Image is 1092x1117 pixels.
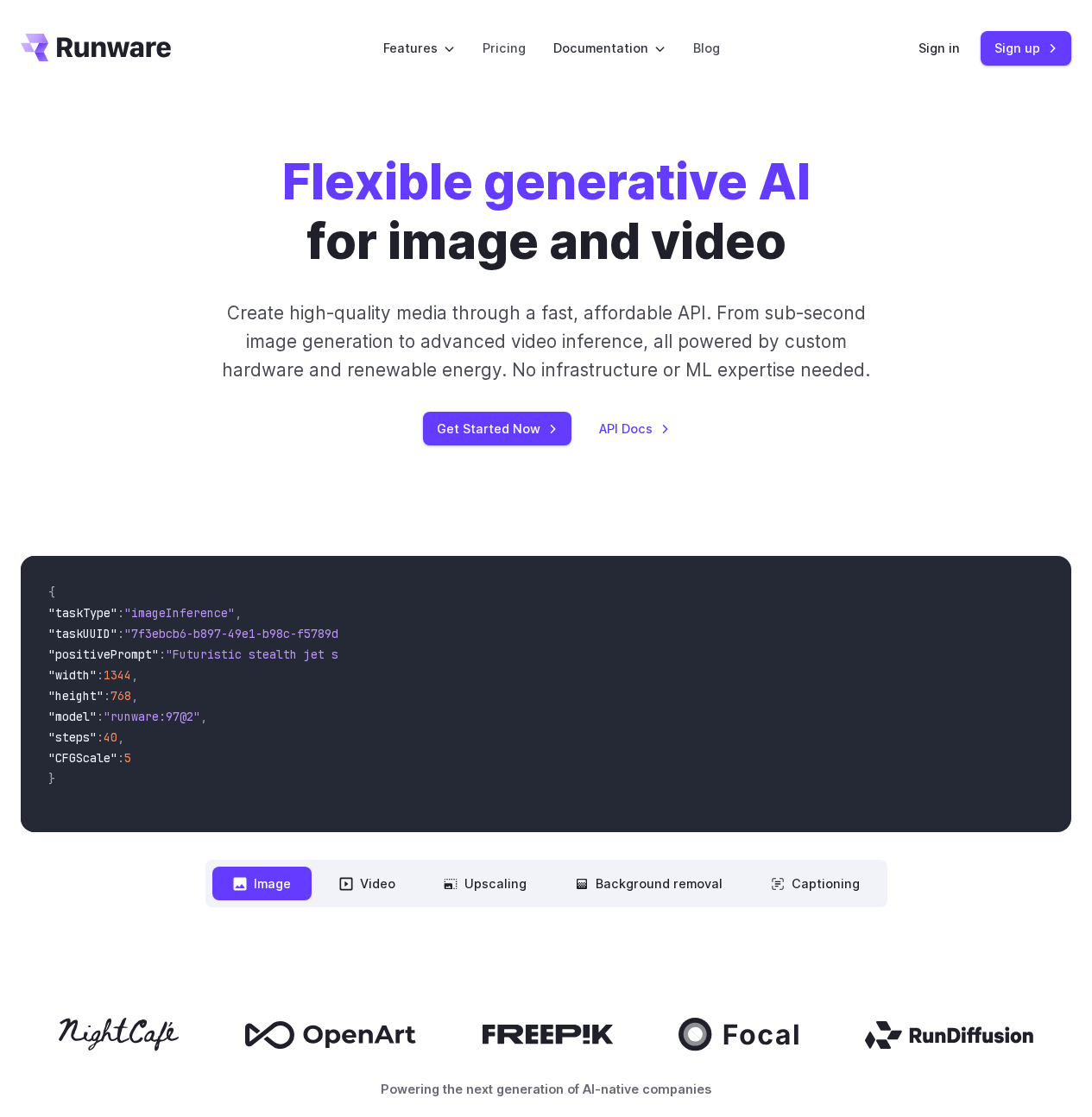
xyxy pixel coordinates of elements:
span: : [117,605,124,621]
button: Captioning [750,867,881,900]
a: API Docs [599,419,670,439]
a: Go to / [21,34,171,61]
button: Image [212,867,312,900]
span: 768 [110,688,131,704]
a: Sign in [918,38,960,58]
span: "model" [48,709,97,724]
label: Documentation [553,38,666,58]
span: "taskUUID" [48,626,117,641]
span: : [159,647,166,662]
span: "runware:97@2" [104,709,200,724]
button: Upscaling [423,867,547,900]
span: : [117,750,124,766]
span: , [131,667,138,683]
span: "Futuristic stealth jet streaking through a neon-lit cityscape with glowing purple exhaust" [166,647,794,662]
p: Powering the next generation of AI-native companies [21,1079,1071,1099]
a: Blog [693,38,720,58]
span: : [97,709,104,724]
span: "positivePrompt" [48,647,159,662]
a: Pricing [483,38,526,58]
span: "7f3ebcb6-b897-49e1-b98c-f5789d2d40d7" [124,626,387,641]
span: "CFGScale" [48,750,117,766]
span: , [117,729,124,745]
span: : [117,626,124,641]
span: "height" [48,688,104,704]
span: , [131,688,138,704]
span: , [235,605,242,621]
span: : [104,688,110,704]
span: : [97,667,104,683]
label: Features [383,38,455,58]
button: Background removal [554,867,743,900]
span: : [97,729,104,745]
span: { [48,584,55,600]
span: "width" [48,667,97,683]
h1: for image and video [282,152,811,271]
span: , [200,709,207,724]
p: Create high-quality media through a fast, affordable API. From sub-second image generation to adv... [210,299,882,385]
strong: Flexible generative AI [282,151,811,211]
a: Get Started Now [423,412,571,445]
span: } [48,771,55,786]
span: 5 [124,750,131,766]
span: "imageInference" [124,605,235,621]
span: "taskType" [48,605,117,621]
span: 1344 [104,667,131,683]
span: "steps" [48,729,97,745]
a: Sign up [981,31,1071,65]
button: Video [319,867,416,900]
span: 40 [104,729,117,745]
